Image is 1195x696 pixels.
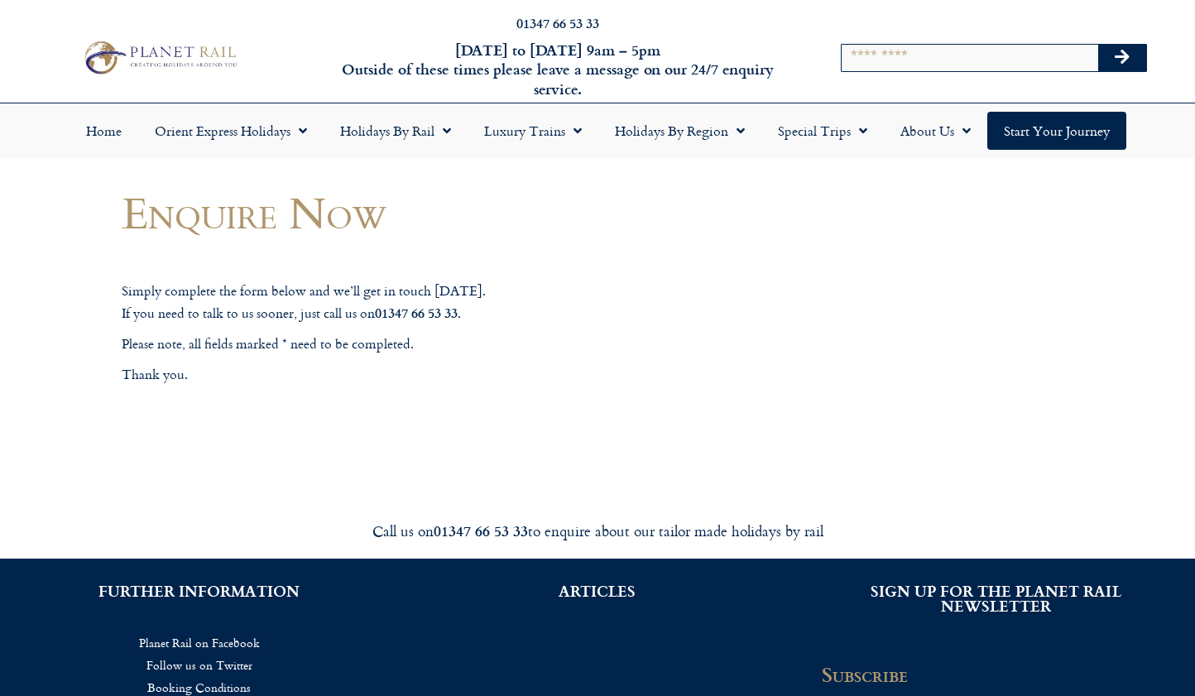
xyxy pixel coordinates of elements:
h2: FURTHER INFORMATION [25,583,373,598]
a: Planet Rail on Facebook [25,631,373,654]
a: Follow us on Twitter [25,654,373,676]
a: Holidays by Rail [324,112,468,150]
button: Search [1098,45,1146,71]
p: Please note, all fields marked * need to be completed. [122,334,742,355]
a: Luxury Trains [468,112,598,150]
a: Holidays by Region [598,112,761,150]
p: Thank you. [122,364,742,386]
a: 01347 66 53 33 [516,13,599,32]
h6: [DATE] to [DATE] 9am – 5pm Outside of these times please leave a message on our 24/7 enquiry serv... [323,41,793,98]
p: Simply complete the form below and we’ll get in touch [DATE]. If you need to talk to us sooner, j... [122,281,742,324]
h2: SIGN UP FOR THE PLANET RAIL NEWSLETTER [822,583,1170,613]
h2: Subscribe [822,663,1078,686]
img: Planet Rail Train Holidays Logo [78,37,241,77]
h2: ARTICLES [423,583,771,598]
strong: 01347 66 53 33 [434,520,528,541]
strong: 01347 66 53 33 [375,303,458,322]
div: Call us on to enquire about our tailor made holidays by rail [134,521,1061,540]
a: About Us [884,112,987,150]
nav: Menu [8,112,1187,150]
a: Home [70,112,138,150]
a: Start your Journey [987,112,1126,150]
h1: Enquire Now [122,188,742,237]
a: Orient Express Holidays [138,112,324,150]
a: Special Trips [761,112,884,150]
